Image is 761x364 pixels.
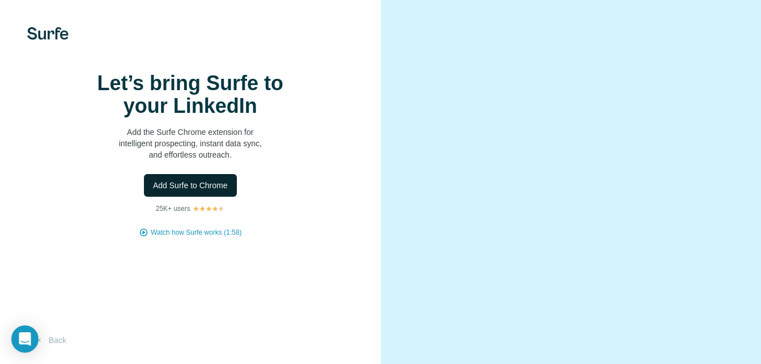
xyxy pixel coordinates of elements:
p: Add the Surfe Chrome extension for intelligent prospecting, instant data sync, and effortless out... [77,126,304,160]
p: 25K+ users [156,204,190,214]
button: Add Surfe to Chrome [144,174,237,197]
h1: Let’s bring Surfe to your LinkedIn [77,72,304,117]
div: Open Intercom Messenger [11,325,39,353]
img: Surfe's logo [27,27,69,40]
button: Watch how Surfe works (1:58) [151,227,241,238]
span: Add Surfe to Chrome [153,180,228,191]
button: Back [27,330,74,350]
img: Rating Stars [193,205,225,212]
